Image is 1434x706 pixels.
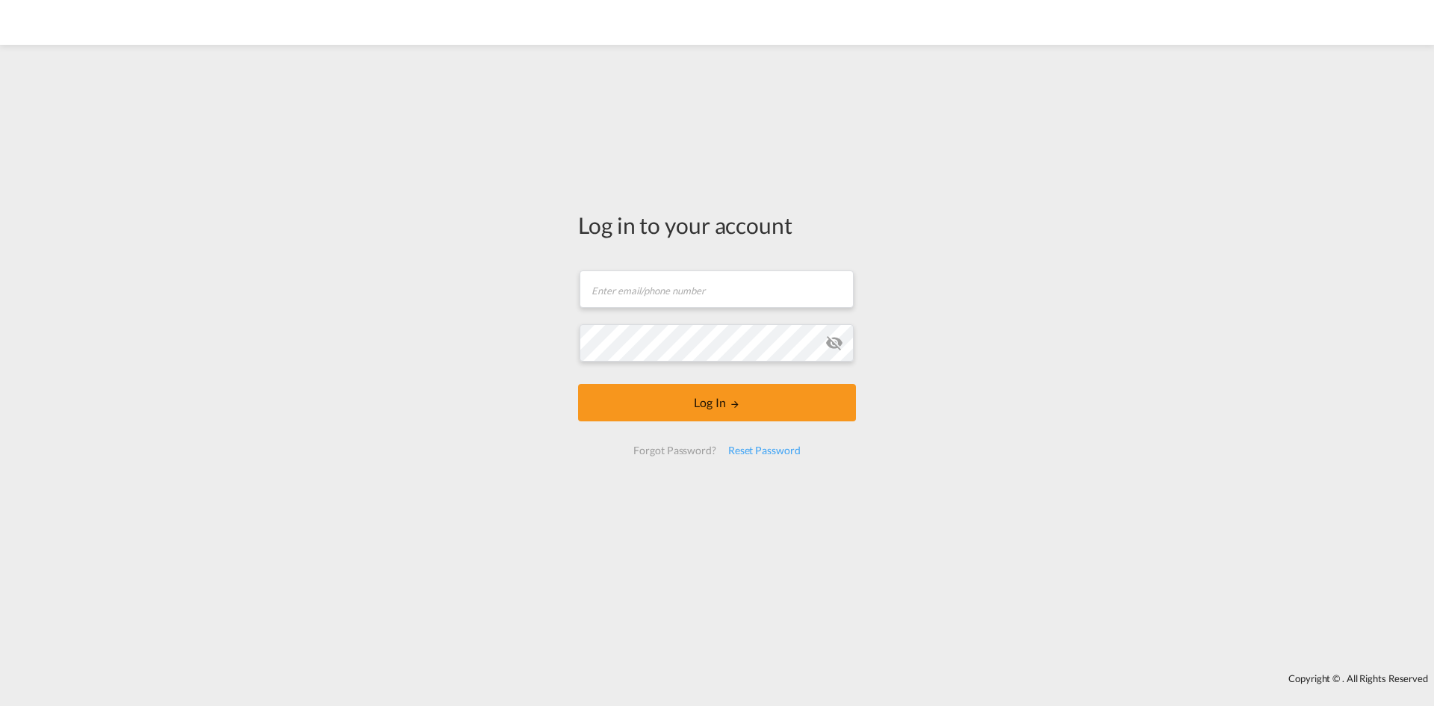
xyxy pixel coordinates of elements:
button: LOGIN [578,384,856,421]
input: Enter email/phone number [580,270,854,308]
div: Log in to your account [578,209,856,241]
div: Forgot Password? [627,437,721,464]
md-icon: icon-eye-off [825,334,843,352]
div: Reset Password [722,437,807,464]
